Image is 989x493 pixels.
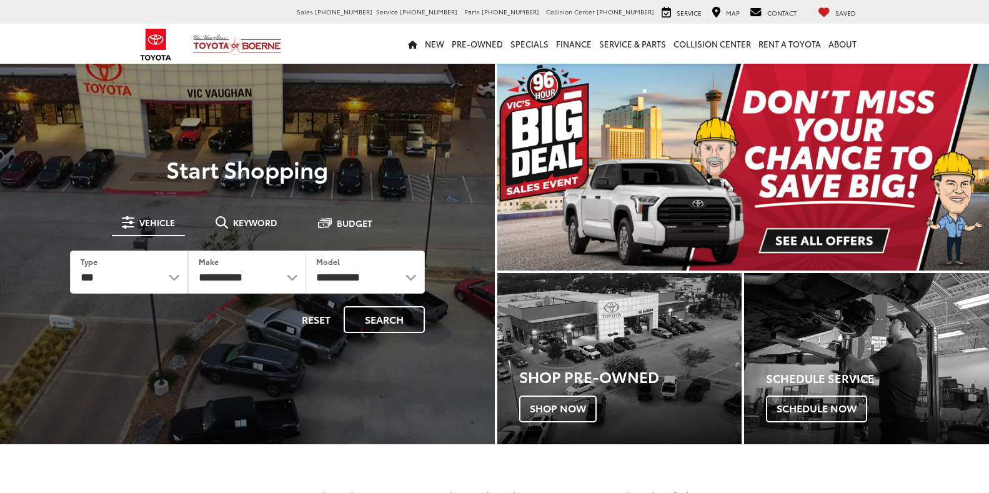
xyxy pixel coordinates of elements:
[659,6,705,19] a: Service
[316,256,340,267] label: Model
[519,368,742,384] h3: Shop Pre-Owned
[766,372,989,385] h4: Schedule Service
[132,24,179,65] img: Toyota
[767,8,797,17] span: Contact
[139,218,175,227] span: Vehicle
[815,6,859,19] a: My Saved Vehicles
[744,273,989,444] div: Toyota
[708,6,743,19] a: Map
[552,24,595,64] a: Finance
[376,7,398,16] span: Service
[670,24,755,64] a: Collision Center
[726,8,740,17] span: Map
[747,6,800,19] a: Contact
[825,24,860,64] a: About
[52,156,442,181] p: Start Shopping
[766,396,867,422] span: Schedule Now
[482,7,539,16] span: [PHONE_NUMBER]
[677,8,702,17] span: Service
[597,7,654,16] span: [PHONE_NUMBER]
[595,24,670,64] a: Service & Parts: Opens in a new tab
[507,24,552,64] a: Specials
[315,7,372,16] span: [PHONE_NUMBER]
[344,306,425,333] button: Search
[744,273,989,444] a: Schedule Service Schedule Now
[199,256,219,267] label: Make
[497,273,742,444] div: Toyota
[835,8,856,17] span: Saved
[546,7,595,16] span: Collision Center
[233,218,277,227] span: Keyword
[404,24,421,64] a: Home
[421,24,448,64] a: New
[400,7,457,16] span: [PHONE_NUMBER]
[81,256,97,267] label: Type
[337,219,372,227] span: Budget
[297,7,313,16] span: Sales
[755,24,825,64] a: Rent a Toyota
[192,34,282,56] img: Vic Vaughan Toyota of Boerne
[497,273,742,444] a: Shop Pre-Owned Shop Now
[464,7,480,16] span: Parts
[291,306,341,333] button: Reset
[448,24,507,64] a: Pre-Owned
[519,396,597,422] span: Shop Now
